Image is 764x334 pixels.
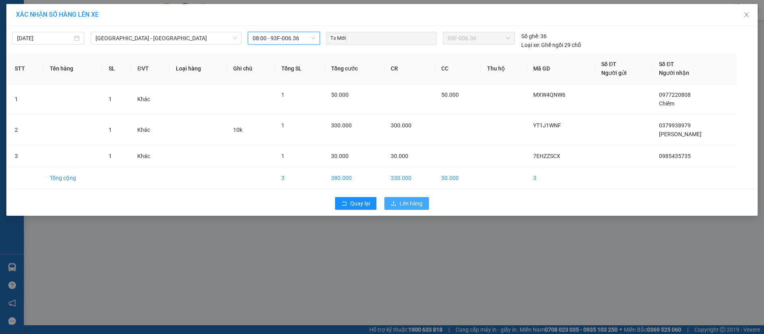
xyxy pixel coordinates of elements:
[131,84,170,115] td: Khác
[350,199,370,208] span: Quay lại
[743,12,750,18] span: close
[659,153,691,159] span: 0985435735
[8,53,43,84] th: STT
[95,32,237,44] span: Sài Gòn - Lộc Ninh
[331,153,349,159] span: 30.000
[533,153,560,159] span: 7EHZZSCX
[435,53,481,84] th: CC
[275,53,325,84] th: Tổng SL
[448,32,510,44] span: 93F-006.36
[170,53,227,84] th: Loại hàng
[8,84,43,115] td: 1
[325,167,384,189] td: 380.000
[481,53,527,84] th: Thu hộ
[17,34,72,43] input: 13/09/2025
[659,70,689,76] span: Người nhận
[281,92,285,98] span: 1
[109,127,112,133] span: 1
[384,167,435,189] td: 330.000
[659,92,691,98] span: 0977220808
[391,153,408,159] span: 30.000
[601,70,627,76] span: Người gửi
[281,153,285,159] span: 1
[659,61,674,67] span: Số ĐT
[384,197,429,210] button: uploadLên hàng
[43,53,102,84] th: Tên hàng
[735,4,758,26] button: Close
[659,122,691,129] span: 0379938979
[131,115,170,145] td: Khác
[328,34,347,43] span: Tx Mới
[109,153,112,159] span: 1
[227,53,275,84] th: Ghi chú
[43,167,102,189] td: Tổng cộng
[8,145,43,167] td: 3
[281,122,285,129] span: 1
[533,122,561,129] span: YT1J1WNF
[275,167,325,189] td: 3
[331,92,349,98] span: 50.000
[435,167,481,189] td: 50.000
[253,32,315,44] span: 08:00 - 93F-006.36
[659,131,702,137] span: [PERSON_NAME]
[131,53,170,84] th: ĐVT
[659,100,674,107] span: Chiêm
[232,36,237,41] span: down
[325,53,384,84] th: Tổng cước
[527,167,595,189] td: 3
[331,122,352,129] span: 300.000
[391,201,396,207] span: upload
[384,53,435,84] th: CR
[521,41,540,49] span: Loại xe:
[441,92,459,98] span: 50.000
[533,92,565,98] span: MXW4QNW6
[391,122,411,129] span: 300.000
[601,61,616,67] span: Số ĐT
[131,145,170,167] td: Khác
[521,41,581,49] div: Ghế ngồi 29 chỗ
[335,197,376,210] button: rollbackQuay lại
[400,199,423,208] span: Lên hàng
[16,11,99,18] span: XÁC NHẬN SỐ HÀNG LÊN XE
[341,201,347,207] span: rollback
[521,32,547,41] div: 36
[109,96,112,102] span: 1
[8,115,43,145] td: 2
[102,53,131,84] th: SL
[521,32,539,41] span: Số ghế:
[233,127,242,133] span: 10k
[527,53,595,84] th: Mã GD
